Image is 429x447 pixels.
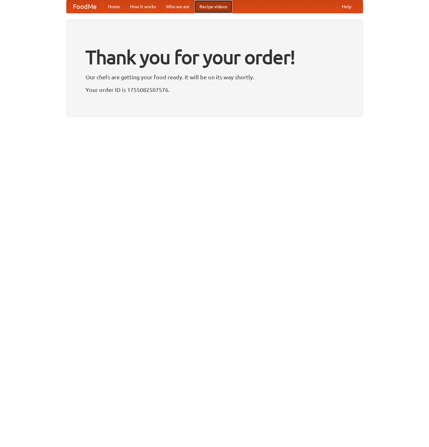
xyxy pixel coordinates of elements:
[194,0,232,13] a: Recipe videos
[86,42,344,72] h1: Thank you for your order!
[161,0,194,13] a: Who we are
[67,0,103,13] a: FoodMe
[86,85,344,94] p: Your order ID is 1755082507576.
[337,0,356,13] a: Help
[125,0,161,13] a: How it works
[86,72,344,82] p: Our chefs are getting your food ready. It will be on its way shortly.
[103,0,125,13] a: Home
